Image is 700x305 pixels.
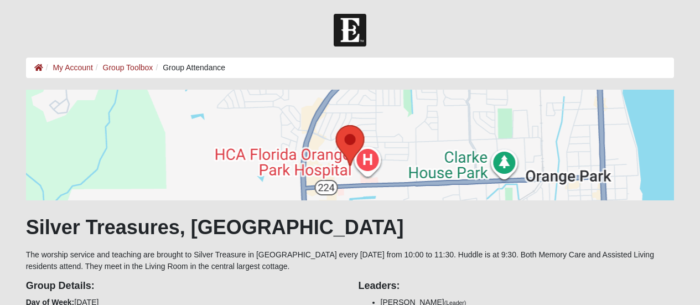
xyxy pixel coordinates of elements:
[153,62,225,74] li: Group Attendance
[26,215,675,239] h1: Silver Treasures, [GEOGRAPHIC_DATA]
[26,280,342,292] h4: Group Details:
[103,63,153,72] a: Group Toolbox
[334,14,366,46] img: Church of Eleven22 Logo
[359,280,675,292] h4: Leaders:
[53,63,92,72] a: My Account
